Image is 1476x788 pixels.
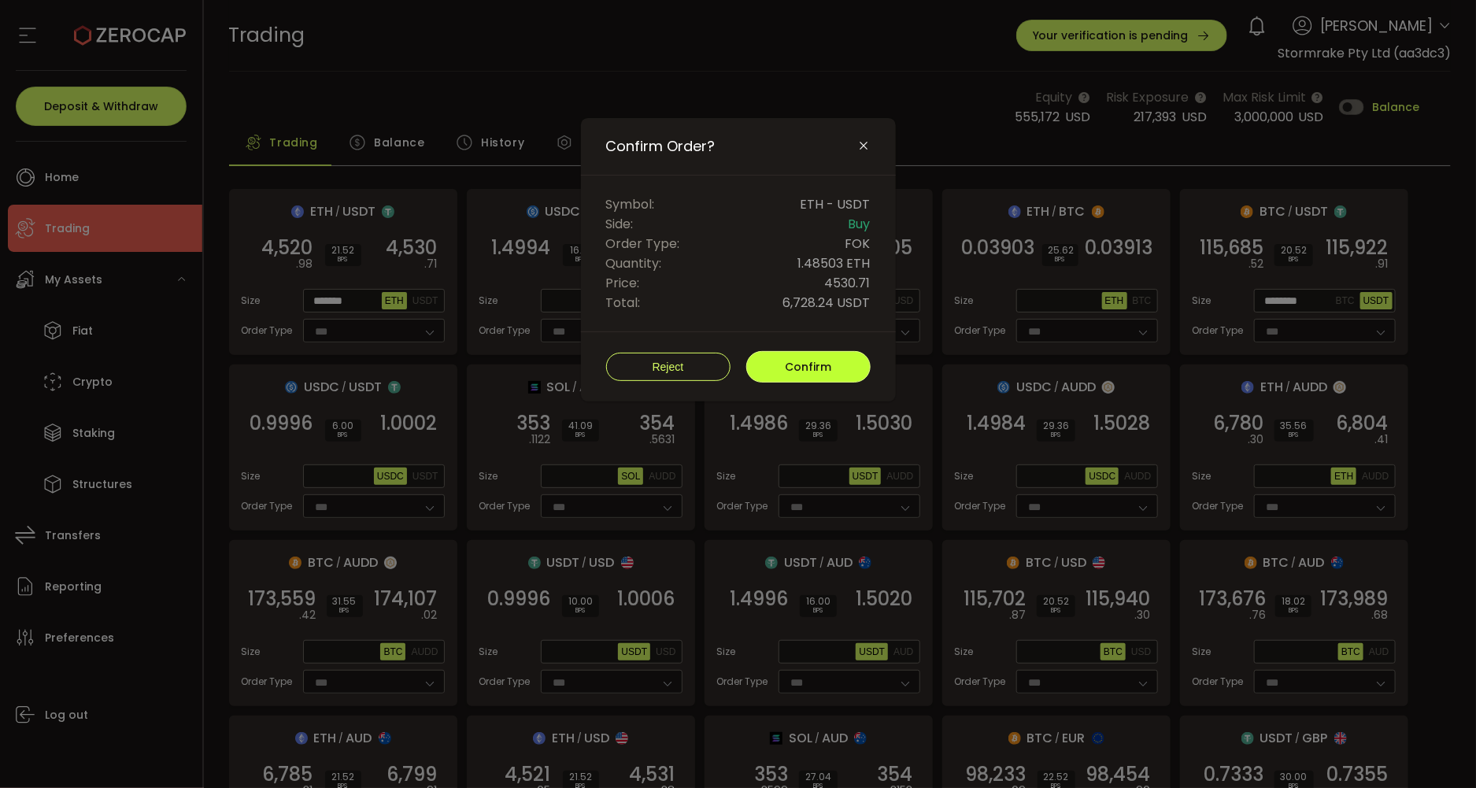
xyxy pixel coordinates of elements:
span: Price: [606,273,640,293]
span: FOK [845,234,871,253]
button: Reject [606,353,731,381]
span: Total: [606,293,641,313]
span: Reject [653,361,684,373]
span: ETH - USDT [801,194,871,214]
span: 6,728.24 USDT [783,293,871,313]
span: Quantity: [606,253,662,273]
div: Confirm Order? [581,118,896,401]
span: 4530.71 [825,273,871,293]
span: Symbol: [606,194,655,214]
span: 1.48503 ETH [798,253,871,273]
iframe: Chat Widget [1290,618,1476,788]
button: Confirm [746,351,871,383]
span: Confirm [785,359,831,375]
span: Side: [606,214,634,234]
span: Order Type: [606,234,680,253]
span: Buy [849,214,871,234]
